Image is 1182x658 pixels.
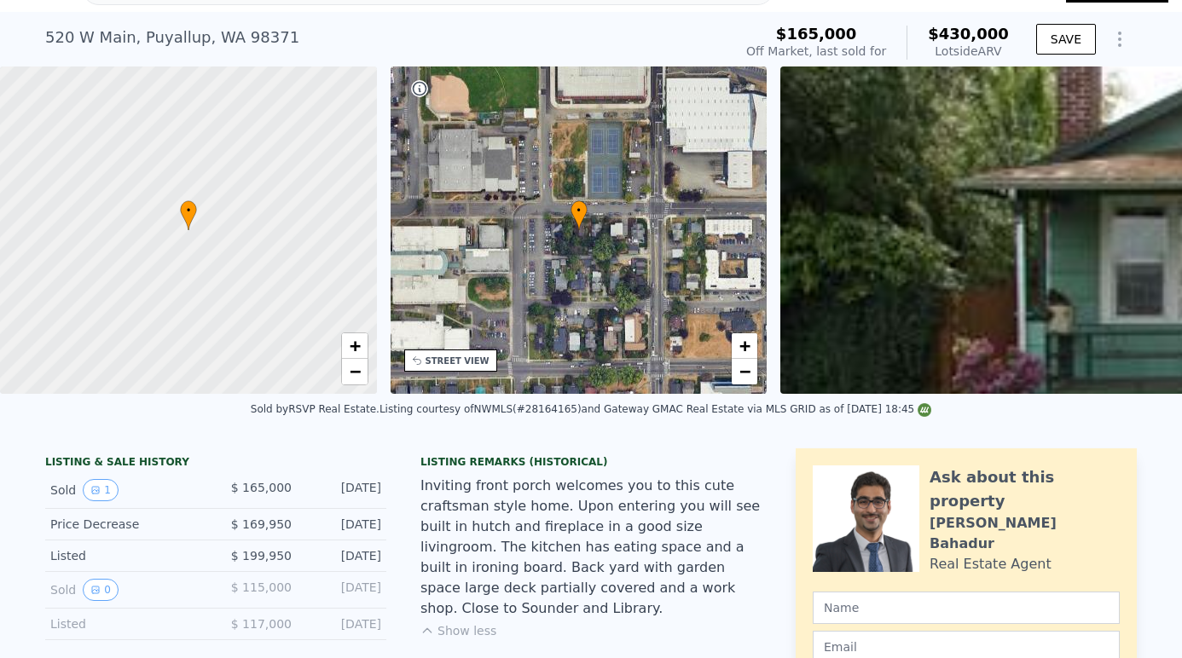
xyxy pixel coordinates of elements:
[928,25,1009,43] span: $430,000
[50,615,202,632] div: Listed
[342,359,368,384] a: Zoom out
[571,200,588,230] div: •
[180,200,197,230] div: •
[349,361,360,382] span: −
[305,579,381,601] div: [DATE]
[420,622,496,639] button: Show less
[732,359,757,384] a: Zoom out
[930,554,1052,574] div: Real Estate Agent
[45,26,299,49] div: 520 W Main , Puyallup , WA 98371
[180,203,197,218] span: •
[739,361,750,382] span: −
[342,333,368,359] a: Zoom in
[380,403,931,415] div: Listing courtesy of NWMLS (#28164165) and Gateway GMAC Real Estate via MLS GRID as of [DATE] 18:45
[426,355,490,367] div: STREET VIEW
[231,481,292,494] span: $ 165,000
[746,43,886,60] div: Off Market, last sold for
[231,517,292,531] span: $ 169,950
[930,465,1120,513] div: Ask about this property
[732,333,757,359] a: Zoom in
[1103,22,1137,56] button: Show Options
[420,455,762,469] div: Listing Remarks (Historical)
[83,579,119,601] button: View historical data
[918,403,931,417] img: NWMLS Logo
[45,455,386,472] div: LISTING & SALE HISTORY
[305,516,381,533] div: [DATE]
[231,580,292,594] span: $ 115,000
[420,476,762,619] div: Inviting front porch welcomes you to this cute craftsman style home. Upon entering you will see b...
[50,479,202,501] div: Sold
[813,592,1120,624] input: Name
[928,43,1009,60] div: Lotside ARV
[50,516,202,533] div: Price Decrease
[571,203,588,218] span: •
[50,579,202,601] div: Sold
[349,335,360,356] span: +
[1036,24,1096,55] button: SAVE
[231,549,292,563] span: $ 199,950
[305,547,381,564] div: [DATE]
[50,547,202,564] div: Listed
[305,479,381,501] div: [DATE]
[739,335,750,356] span: +
[231,617,292,631] span: $ 117,000
[305,615,381,632] div: [DATE]
[776,25,857,43] span: $165,000
[251,403,380,415] div: Sold by RSVP Real Estate .
[930,513,1120,554] div: [PERSON_NAME] Bahadur
[83,479,119,501] button: View historical data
